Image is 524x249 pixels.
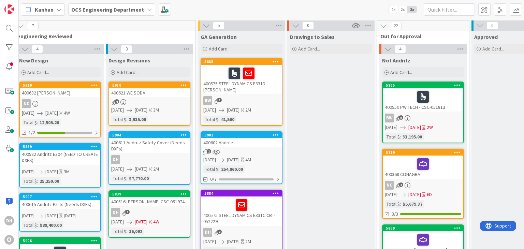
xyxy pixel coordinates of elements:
[486,21,498,30] span: 0
[400,133,401,141] span: :
[201,132,282,138] div: 5901
[20,82,100,88] div: 5919
[20,88,100,97] div: 400632 [PERSON_NAME]
[111,208,120,217] div: DH
[19,143,101,188] a: 5889400582 Andritz E304 (NEED TO CREATE DXFS)[DATE][DATE]3MTotal $:25,250.00
[109,138,190,153] div: 400611 Andritz Safety Cover (Needs DXFs)
[201,59,282,65] div: 5885
[64,212,76,219] div: [DATE]
[398,6,407,13] span: 2x
[245,156,251,163] div: 4M
[218,165,219,173] span: :
[386,150,463,155] div: 5719
[14,1,31,9] span: Support
[22,221,37,229] div: Total $
[112,83,190,88] div: 5910
[385,124,397,131] span: [DATE]
[20,150,100,165] div: 400582 Andritz E304 (NEED TO CREATE DXFS)
[382,82,464,143] a: 5865400550 PW TECH - CSC-051813BW[DATE][DATE]2WTotal $:33,195.00
[64,109,70,117] div: 4W
[389,6,398,13] span: 1x
[111,175,126,182] div: Total $
[22,168,34,175] span: [DATE]
[227,238,239,245] span: [DATE]
[19,82,101,137] a: 5919400632 [PERSON_NAME]NC[DATE][DATE]4WTotal $:12,505.261/2
[424,3,475,16] input: Quick Filter...
[111,218,124,225] span: [DATE]
[19,57,48,64] span: New Design
[22,212,34,219] span: [DATE]
[115,99,119,104] span: 4
[401,200,424,208] div: $5,679.37
[385,114,394,122] div: BW
[201,190,282,226] div: 5884400575 STEEL DYNAMICS E331C CBT-052229
[204,191,282,196] div: 5884
[125,210,130,214] span: 1
[23,83,100,88] div: 5919
[401,133,424,141] div: 33,195.00
[27,69,49,75] span: Add Card...
[109,88,190,97] div: 400621 WE SODA
[4,216,14,225] div: DH
[408,191,421,198] span: [DATE]
[112,192,190,196] div: 5839
[383,114,463,122] div: BW
[390,22,402,30] span: 22
[117,69,139,75] span: Add Card...
[109,197,190,206] div: 400516 [PERSON_NAME] CSC-051974
[245,106,251,114] div: 2M
[383,156,463,179] div: 400368 CONAGRA
[203,228,212,237] div: DH
[20,200,100,209] div: 400615 Andritz Parts (Needs DXFs)
[201,228,282,237] div: DH
[37,119,38,126] span: :
[17,33,187,40] span: Engineering Reviewed
[38,221,63,229] div: $89,400.00
[201,131,282,184] a: 5901400602 Andritz[DATE][DATE]4MTotal $:254,860.000/7
[383,225,463,231] div: 5869
[127,175,150,182] div: $7,770.00
[219,116,236,123] div: 41,500
[135,165,147,173] span: [DATE]
[22,99,31,108] div: NC
[23,238,100,243] div: 5906
[135,106,147,114] span: [DATE]
[20,99,100,108] div: NC
[209,46,231,52] span: Add Card...
[474,33,498,40] span: Approved
[4,235,14,245] div: O
[383,82,463,112] div: 5865400550 PW TECH - CSC-051813
[111,155,120,164] div: DH
[399,182,403,187] span: 2
[109,191,190,206] div: 5839400516 [PERSON_NAME] CSC-051974
[109,132,190,153] div: 5904400611 Andritz Safety Cover (Needs DXFs)
[385,181,394,190] div: NC
[427,191,432,198] div: 6D
[203,156,216,163] span: [DATE]
[38,119,61,126] div: 12,505.26
[385,133,400,141] div: Total $
[109,82,190,88] div: 5910
[29,129,35,136] span: 1/2
[427,124,433,131] div: 2W
[482,46,504,52] span: Add Card...
[407,6,417,13] span: 3x
[383,82,463,88] div: 5865
[201,190,282,196] div: 5884
[382,57,410,64] span: Not Andritz
[45,109,58,117] span: [DATE]
[203,165,218,173] div: Total $
[109,82,190,97] div: 5910400621 WE SODA
[71,6,144,13] b: OCS Engineering Department
[31,45,43,53] span: 4
[126,175,127,182] span: :
[126,116,127,123] span: :
[135,218,147,225] span: [DATE]
[227,106,239,114] span: [DATE]
[385,200,400,208] div: Total $
[111,116,126,123] div: Total $
[383,149,463,156] div: 5719
[19,193,101,232] a: 5907400615 Andritz Parts (Needs DXFs)[DATE][DATE][DATE]Total $:$89,400.00
[112,133,190,137] div: 5904
[4,4,14,14] img: Visit kanbanzone.com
